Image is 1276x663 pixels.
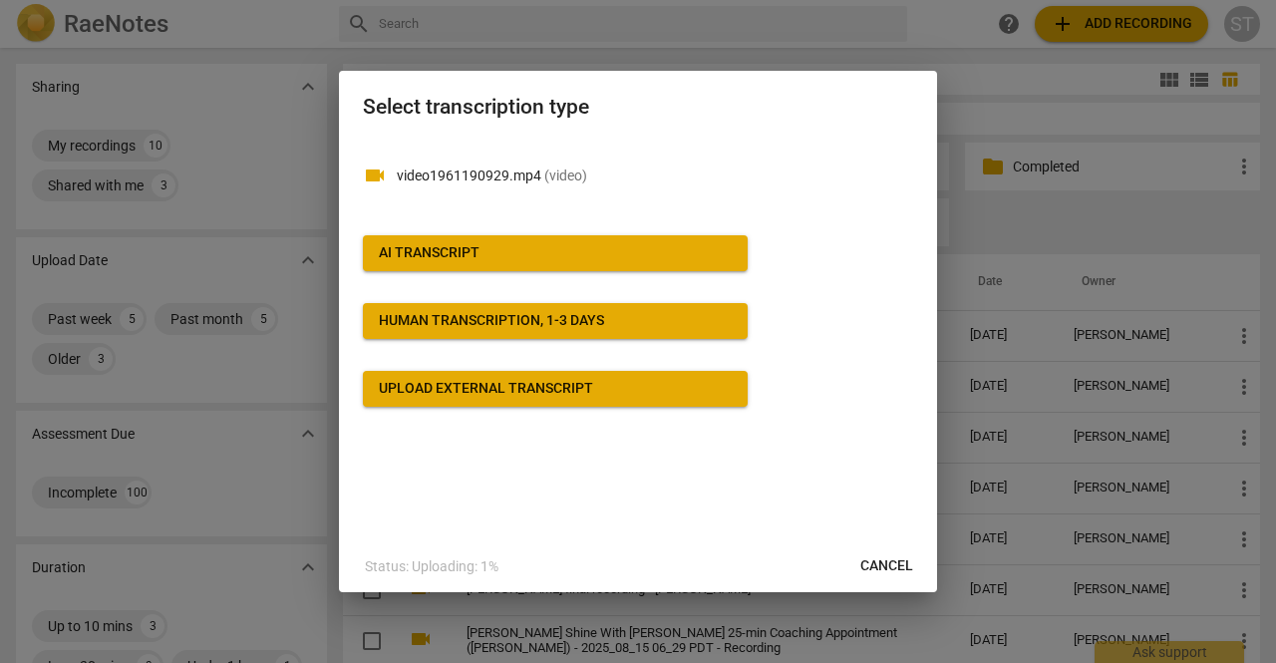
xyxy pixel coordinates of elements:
button: Cancel [844,548,929,584]
span: Cancel [860,556,913,576]
span: videocam [363,164,387,187]
h2: Select transcription type [363,95,913,120]
button: Human transcription, 1-3 days [363,303,748,339]
div: Human transcription, 1-3 days [379,311,604,331]
div: Upload external transcript [379,379,593,399]
button: Upload external transcript [363,371,748,407]
p: video1961190929.mp4(video) [397,166,913,186]
p: Status: Uploading: 1% [365,556,498,577]
span: ( video ) [544,167,587,183]
button: AI Transcript [363,235,748,271]
div: AI Transcript [379,243,479,263]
